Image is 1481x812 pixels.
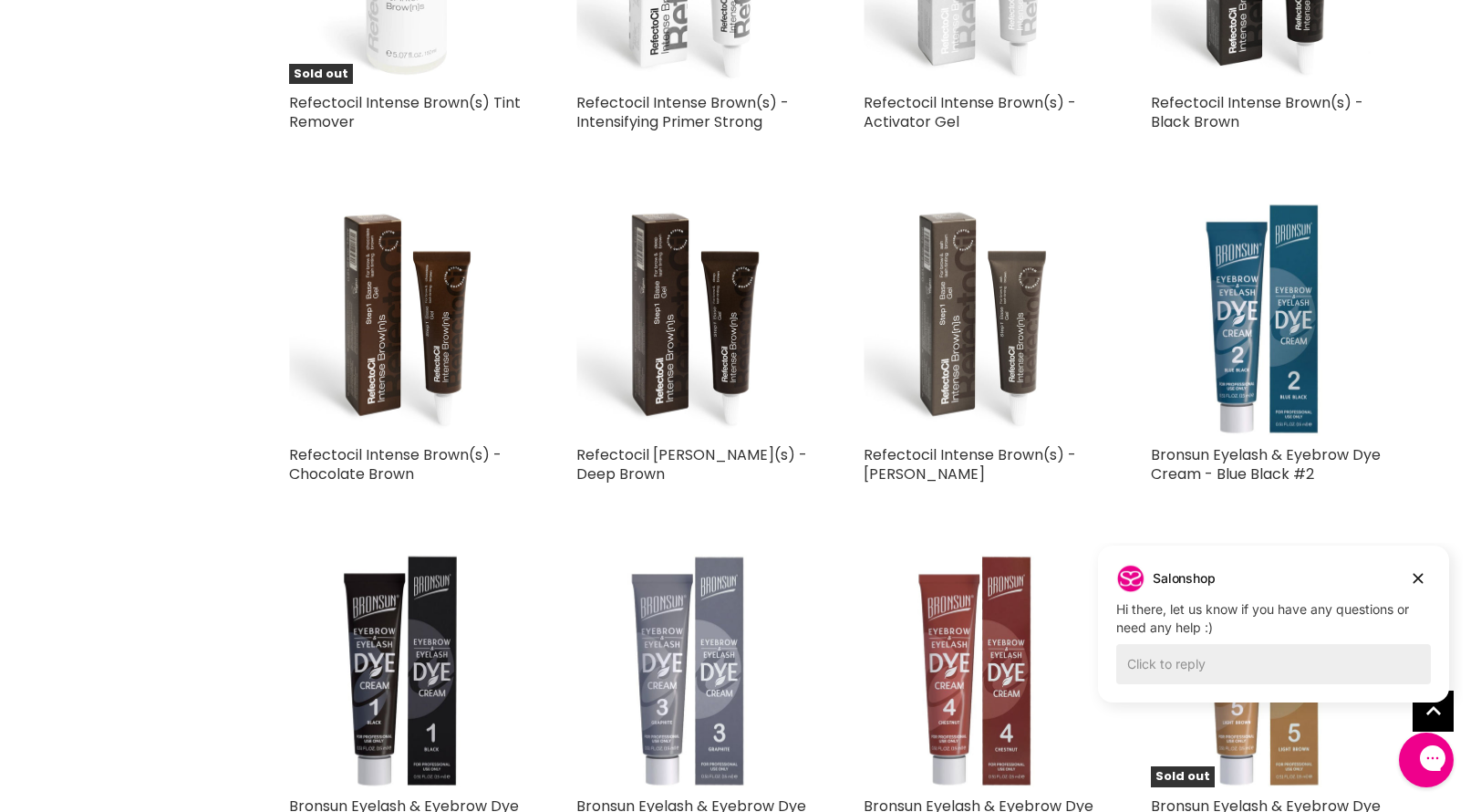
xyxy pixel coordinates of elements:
[1151,766,1215,787] span: Sold out
[1390,726,1463,794] iframe: Gorgias live chat messenger
[289,64,353,85] span: Sold out
[576,203,809,436] img: Refectocil Intense Brown(s) - Deep Brown
[576,444,807,484] a: Refectocil [PERSON_NAME](s) - Deep Brown
[864,203,1096,436] img: Refectocil Intense Brown(s) - Ash Brown
[289,444,502,484] a: Refectocil Intense Brown(s) - Chocolate Brown
[1084,543,1463,730] iframe: Gorgias live chat campaigns
[289,555,522,787] img: Bronsun Eyelash & Eyebrow Dye Cream - Black #1
[289,92,521,132] a: Refectocil Intense Brown(s) Tint Remover
[1151,444,1381,484] a: Bronsun Eyelash & Eyebrow Dye Cream - Blue Black #2
[289,203,522,436] img: Refectocil Intense Brown(s) - Chocolate Brown
[1151,203,1383,436] img: Bronsun Eyelash & Eyebrow Dye Cream - Blue Black #2
[864,444,1076,484] a: Refectocil Intense Brown(s) - [PERSON_NAME]
[576,555,809,787] img: Bronsun Eyelash & Eyebrow Dye Cream - Graphite #3
[1151,92,1363,132] a: Refectocil Intense Brown(s) - Black Brown
[864,555,1096,787] img: Bronsun Eyelash & Eyebrow Dye Cream - Chestnut #4
[576,92,789,132] a: Refectocil Intense Brown(s) - Intensifying Primer Strong
[864,92,1076,132] a: Refectocil Intense Brown(s) - Activator Gel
